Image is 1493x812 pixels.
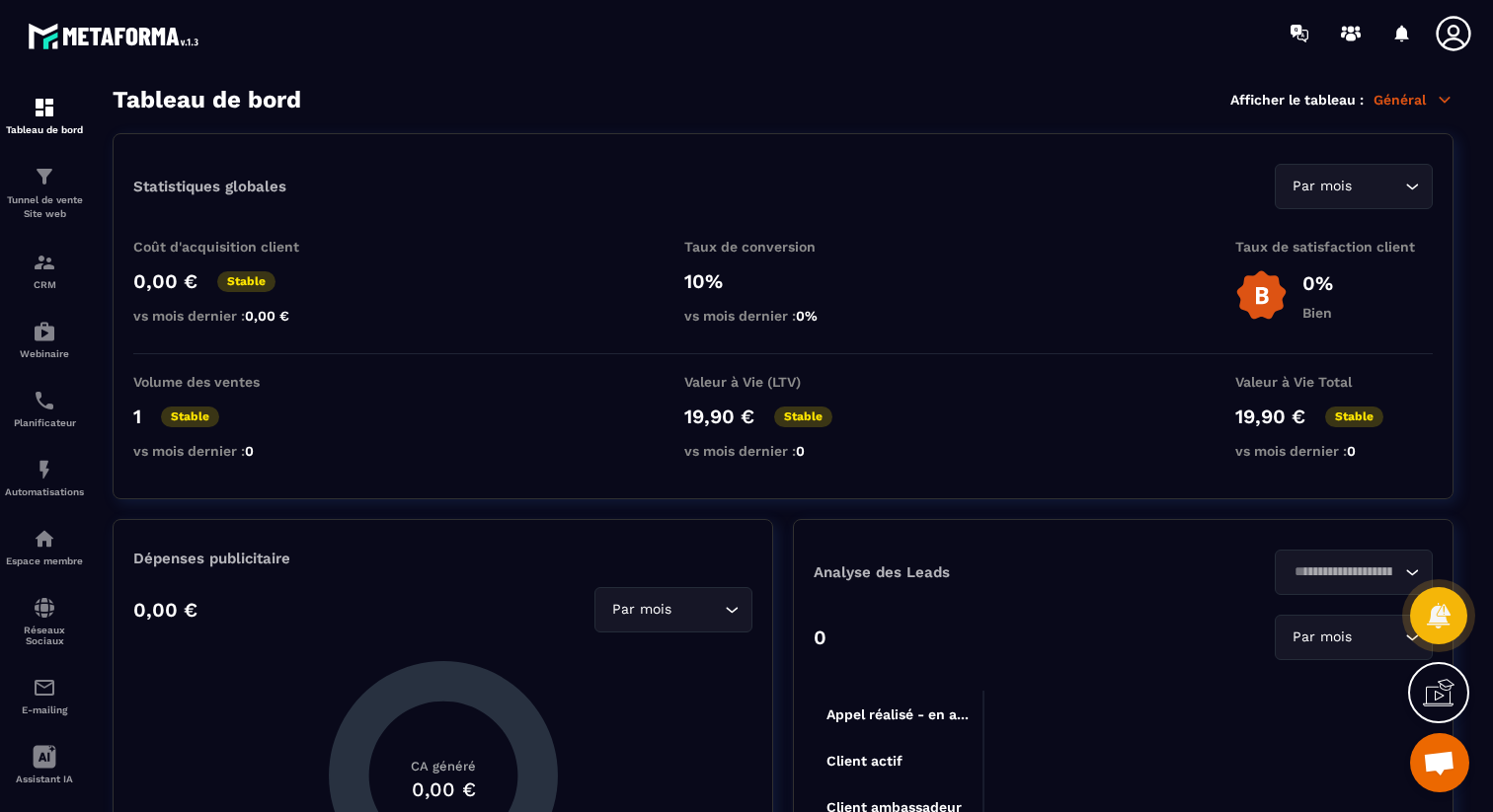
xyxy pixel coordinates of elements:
a: formationformationTunnel de vente Site web [5,150,84,236]
p: Coût d'acquisition client [133,239,331,255]
p: Stable [217,271,275,292]
p: 19,90 € [1235,405,1305,428]
img: automations [33,527,56,551]
p: Taux de satisfaction client [1235,239,1433,255]
p: Volume des ventes [133,374,331,390]
a: automationsautomationsWebinaire [5,305,84,374]
a: social-networksocial-networkRéseaux Sociaux [5,581,84,661]
p: 0 [814,626,826,649]
img: email [33,676,56,700]
div: Search for option [1275,164,1433,209]
div: Search for option [594,587,752,632]
p: 0,00 € [133,269,197,293]
div: Search for option [1275,615,1433,660]
p: Statistiques globales [133,178,286,195]
tspan: Appel réalisé - en a... [826,706,969,722]
a: Assistant IA [5,730,84,799]
input: Search for option [1288,561,1400,583]
p: Bien [1302,305,1333,321]
a: emailemailE-mailing [5,661,84,730]
h3: Tableau de bord [113,86,301,113]
p: Tableau de bord [5,124,84,135]
p: Général [1374,91,1454,109]
p: vs mois dernier : [1235,443,1433,459]
input: Search for option [675,599,720,621]
p: E-mailing [5,704,84,715]
img: automations [33,320,56,343]
p: 1 [133,405,141,428]
input: Search for option [1356,627,1400,648]
p: Espace membre [5,555,84,566]
img: automations [33,458,56,481]
div: Ouvrir le chat [1410,733,1469,792]
p: Tunnel de vente Site web [5,193,84,221]
img: formation [33,165,56,188]
p: Taux de conversion [684,239,882,255]
p: 19,90 € [684,405,754,428]
p: Réseaux Sociaux [5,625,84,646]
span: Par mois [1288,627,1356,648]
p: Assistant IA [5,774,84,784]
a: automationsautomationsAutomatisations [5,443,84,512]
p: Automatisations [5,486,84,497]
p: Afficher le tableau : [1230,92,1364,108]
span: 0 [245,443,254,459]
p: 0,00 € [133,598,197,622]
p: Planificateur [5,417,84,428]
p: Stable [161,406,219,427]
p: Stable [774,406,832,427]
span: 0 [796,443,805,459]
tspan: Client actif [826,753,903,769]
p: CRM [5,279,84,290]
span: Par mois [607,599,675,621]
a: schedulerschedulerPlanificateur [5,374,84,443]
p: vs mois dernier : [133,308,331,324]
a: formationformationCRM [5,236,84,305]
span: 0,00 € [245,308,289,324]
img: formation [33,96,56,119]
p: vs mois dernier : [133,443,331,459]
p: Valeur à Vie (LTV) [684,374,882,390]
p: vs mois dernier : [684,443,882,459]
a: automationsautomationsEspace membre [5,512,84,581]
p: vs mois dernier : [684,308,882,324]
span: 0% [796,308,818,324]
p: 0% [1302,271,1333,295]
img: social-network [33,596,56,620]
p: 10% [684,269,882,293]
img: logo [28,18,205,54]
p: Analyse des Leads [814,563,1124,581]
img: formation [33,251,56,274]
p: Webinaire [5,348,84,359]
input: Search for option [1356,176,1400,197]
span: Par mois [1288,176,1356,197]
p: Valeur à Vie Total [1235,374,1433,390]
p: Stable [1325,406,1383,427]
img: scheduler [33,389,56,412]
a: formationformationTableau de bord [5,81,84,150]
img: b-badge-o.b3b20ee6.svg [1235,269,1288,322]
div: Search for option [1275,550,1433,595]
p: Dépenses publicitaire [133,550,752,567]
span: 0 [1347,443,1356,459]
